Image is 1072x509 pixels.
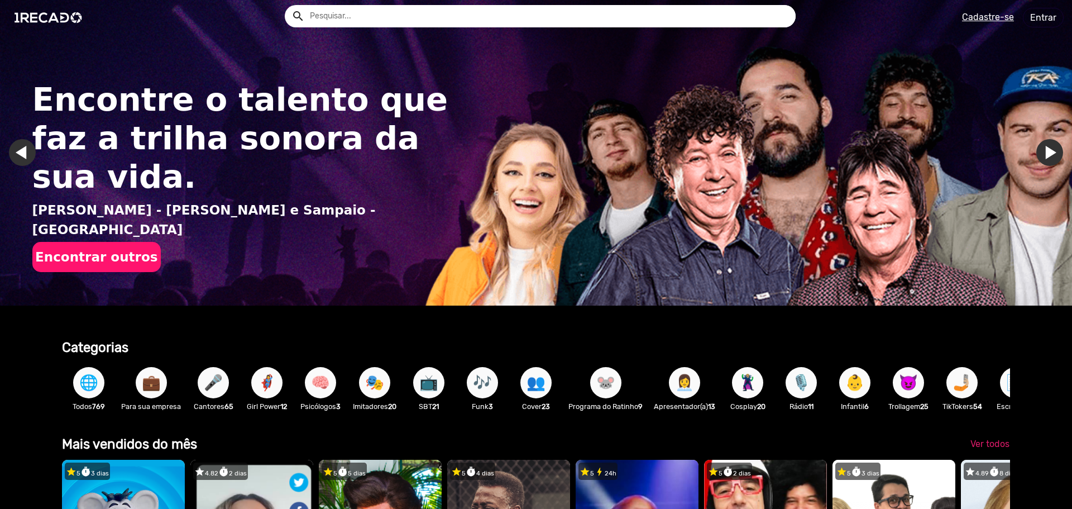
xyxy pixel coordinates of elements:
[1000,367,1031,398] button: 📝
[920,402,929,411] b: 25
[299,401,342,412] p: Psicólogos
[675,367,694,398] span: 👩‍💼
[834,401,876,412] p: Infantil
[527,367,545,398] span: 👥
[224,402,233,411] b: 65
[32,242,161,272] button: Encontrar outros
[757,402,765,411] b: 20
[413,367,444,398] button: 📺
[432,402,439,411] b: 21
[962,12,1014,22] u: Cadastre-se
[792,367,811,398] span: 🎙️
[515,401,557,412] p: Cover
[899,367,918,398] span: 😈
[9,139,36,166] a: Ir para o último slide
[62,436,197,452] b: Mais vendidos do mês
[489,402,493,411] b: 3
[738,367,757,398] span: 🦹🏼‍♀️
[590,367,621,398] button: 🐭
[542,402,550,411] b: 23
[786,367,817,398] button: 🎙️
[121,401,181,412] p: Para sua empresa
[365,367,384,398] span: 🎭
[887,401,930,412] p: Trollagem
[845,367,864,398] span: 👶
[461,401,504,412] p: Funk
[280,402,287,411] b: 12
[62,340,128,355] b: Categorias
[467,367,498,398] button: 🎶
[32,201,461,239] p: [PERSON_NAME] - [PERSON_NAME] e Sampaio - [GEOGRAPHIC_DATA]
[136,367,167,398] button: 💼
[953,367,971,398] span: 🤳🏼
[941,401,983,412] p: TikTokers
[73,367,104,398] button: 🌐
[246,401,288,412] p: Girl Power
[732,367,763,398] button: 🦹🏼‍♀️
[388,402,396,411] b: 20
[708,402,715,411] b: 13
[596,367,615,398] span: 🐭
[419,367,438,398] span: 📺
[32,80,461,196] h1: Encontre o talento que faz a trilha sonora da sua vida.
[359,367,390,398] button: 🎭
[1023,8,1064,27] a: Entrar
[204,367,223,398] span: 🎤
[473,367,492,398] span: 🎶
[92,402,105,411] b: 769
[970,439,1009,449] span: Ver todos
[311,367,330,398] span: 🧠
[251,367,283,398] button: 🦸‍♀️
[638,402,643,411] b: 9
[1036,139,1063,166] a: Ir para o próximo slide
[568,401,643,412] p: Programa do Ratinho
[893,367,924,398] button: 😈
[301,5,796,27] input: Pesquisar...
[68,401,110,412] p: Todos
[946,367,978,398] button: 🤳🏼
[192,401,234,412] p: Cantores
[198,367,229,398] button: 🎤
[669,367,700,398] button: 👩‍💼
[973,402,982,411] b: 54
[79,367,98,398] span: 🌐
[780,401,822,412] p: Rádio
[288,6,307,25] button: Example home icon
[520,367,552,398] button: 👥
[808,402,813,411] b: 11
[1006,367,1025,398] span: 📝
[839,367,870,398] button: 👶
[864,402,869,411] b: 6
[257,367,276,398] span: 🦸‍♀️
[726,401,769,412] p: Cosplay
[654,401,715,412] p: Apresentador(a)
[305,367,336,398] button: 🧠
[291,9,305,23] mat-icon: Example home icon
[142,367,161,398] span: 💼
[408,401,450,412] p: SBT
[353,401,396,412] p: Imitadores
[994,401,1037,412] p: Escritores
[336,402,341,411] b: 3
